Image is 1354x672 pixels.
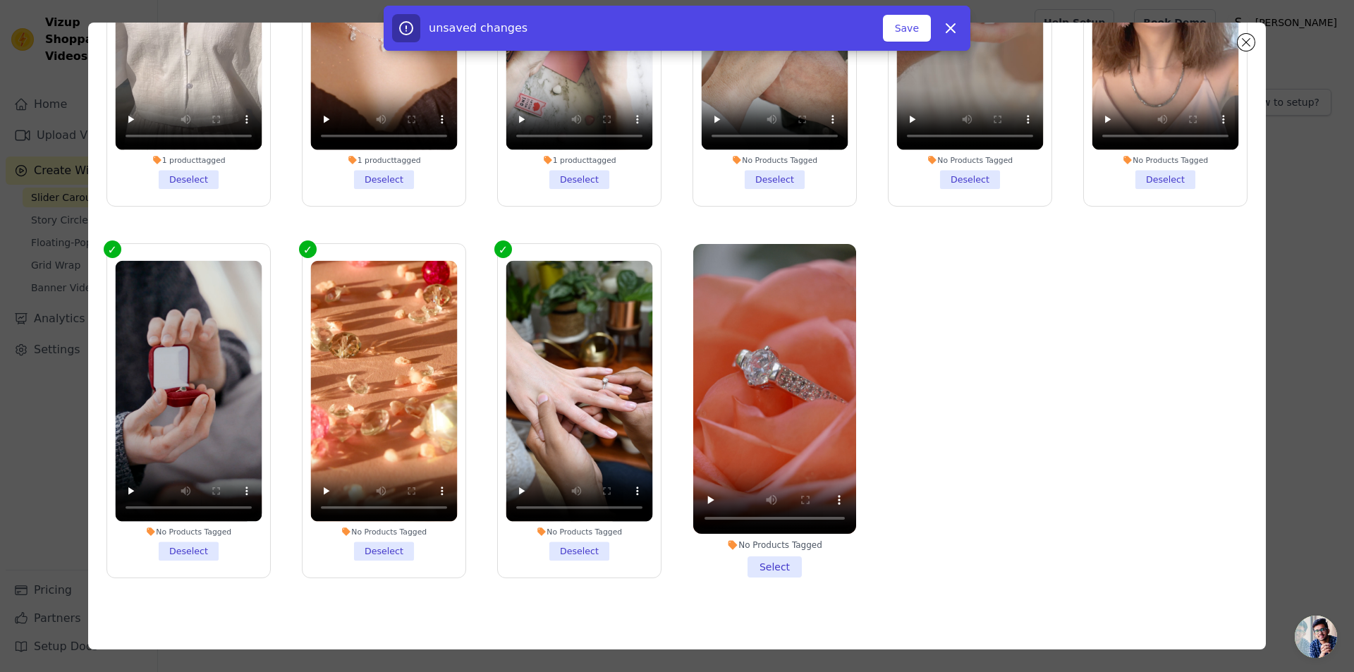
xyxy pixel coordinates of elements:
[1295,616,1337,658] div: Open chat
[115,155,262,165] div: 1 product tagged
[883,15,931,42] button: Save
[506,155,652,165] div: 1 product tagged
[702,155,848,165] div: No Products Tagged
[897,155,1044,165] div: No Products Tagged
[310,155,457,165] div: 1 product tagged
[115,526,262,536] div: No Products Tagged
[693,539,856,551] div: No Products Tagged
[506,526,652,536] div: No Products Tagged
[429,21,527,35] span: unsaved changes
[310,526,457,536] div: No Products Tagged
[1092,155,1239,165] div: No Products Tagged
